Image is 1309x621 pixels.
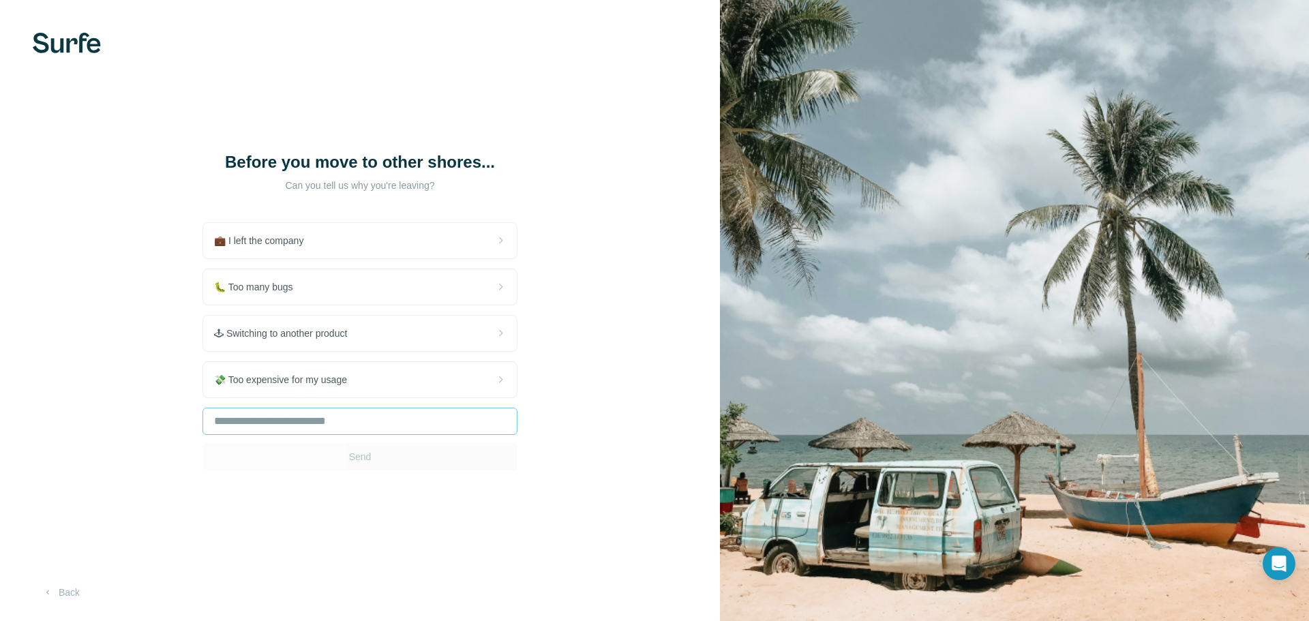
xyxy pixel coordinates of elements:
[33,580,89,605] button: Back
[1263,547,1295,580] div: Open Intercom Messenger
[33,33,101,53] img: Surfe's logo
[214,280,304,294] span: 🐛 Too many bugs
[214,234,314,247] span: 💼 I left the company
[214,373,358,387] span: 💸 Too expensive for my usage
[224,151,496,173] h1: Before you move to other shores...
[214,327,358,340] span: 🕹 Switching to another product
[224,179,496,192] p: Can you tell us why you're leaving?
